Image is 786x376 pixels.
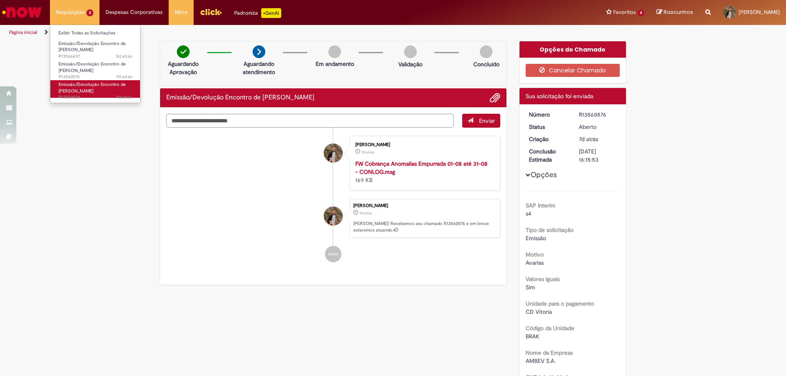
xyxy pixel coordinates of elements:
img: img-circle-grey.png [328,45,341,58]
span: R13559524 [59,94,132,101]
div: 23/09/2025 17:15:47 [579,135,617,143]
div: Carlos Eduardo Da Silva Antonio [324,207,343,225]
b: SAP Interim [526,202,556,209]
a: Exibir Todas as Solicitações [50,29,140,38]
div: Opções do Chamado [519,41,626,58]
img: ServiceNow [1,4,43,20]
span: Sua solicitação foi enviada [526,92,593,100]
div: Aberto [579,123,617,131]
img: click_logo_yellow_360x200.png [200,6,222,18]
span: 7d atrás [359,211,372,216]
span: More [175,8,187,16]
span: 7d atrás [116,74,132,80]
b: Código da Unidade [526,324,574,332]
button: Enviar [462,114,500,128]
p: Aguardando Aprovação [163,60,203,76]
span: CD Vitoria [526,308,552,315]
ul: Requisições [50,25,140,103]
img: check-circle-green.png [177,45,190,58]
p: Validação [398,60,422,68]
p: Concluído [473,60,499,68]
span: 4 [637,9,644,16]
p: +GenAi [261,8,281,18]
img: img-circle-grey.png [404,45,417,58]
b: Valores Iguais [526,275,560,283]
img: img-circle-grey.png [480,45,492,58]
ul: Trilhas de página [6,25,518,40]
span: 7d atrás [579,135,598,143]
a: Aberto R13559524 : Emissão/Devolução Encontro de Contas Fornecedor [50,80,140,98]
button: Cancelar Chamado [526,64,620,77]
span: Despesas Corporativas [106,8,163,16]
div: [PERSON_NAME] [353,203,496,208]
a: Aberto R13566697 : Emissão/Devolução Encontro de Contas Fornecedor [50,39,140,57]
span: Emissão/Devolução Encontro de [PERSON_NAME] [59,61,126,74]
button: Adicionar anexos [490,92,500,103]
b: Nome da Empresa [526,349,573,356]
time: 25/09/2025 13:46:06 [116,53,132,59]
b: Unidade para o pagamento [526,300,594,307]
span: Emissão [526,234,546,242]
dt: Conclusão Estimada [523,147,573,164]
span: Emissão/Devolução Encontro de [PERSON_NAME] [59,81,126,94]
span: Avarias [526,259,544,266]
img: arrow-next.png [253,45,265,58]
h2: Emissão/Devolução Encontro de Contas Fornecedor Histórico de tíquete [166,94,314,101]
ul: Histórico de tíquete [166,128,500,271]
a: Rascunhos [657,9,693,16]
span: Enviar [479,117,495,124]
time: 23/09/2025 17:15:47 [579,135,598,143]
p: Em andamento [316,60,354,68]
textarea: Digite sua mensagem aqui... [166,114,454,128]
span: [PERSON_NAME] [739,9,780,16]
a: Página inicial [9,29,37,36]
div: 169 KB [355,160,492,184]
span: 7d atrás [361,150,374,155]
span: 3 [86,9,93,16]
time: 23/09/2025 17:15:51 [116,74,132,80]
span: Emissão/Devolução Encontro de [PERSON_NAME] [59,41,126,53]
span: s4 [526,210,531,217]
b: Motivo [526,251,544,258]
b: Tipo de solicitação [526,226,574,234]
div: [DATE] 16:15:53 [579,147,617,164]
div: Padroniza [234,8,281,18]
a: FW Cobrança Anomalias Empurrada 01-08 até 31-08 - CONLOG.msg [355,160,488,176]
span: R13566697 [59,53,132,60]
div: R13560576 [579,110,617,119]
span: Sim [526,284,535,291]
a: Aberto R13560576 : Emissão/Devolução Encontro de Contas Fornecedor [50,60,140,77]
span: 5d atrás [116,53,132,59]
span: Favoritos [613,8,636,16]
dt: Número [523,110,573,119]
span: AMBEV S.A. [526,357,556,365]
div: Carlos Eduardo Da Silva Antonio [324,144,343,162]
time: 23/09/2025 17:15:47 [359,211,372,216]
span: BRAK [526,333,540,340]
span: Requisições [56,8,85,16]
time: 23/09/2025 14:52:50 [116,94,132,100]
div: [PERSON_NAME] [355,142,492,147]
span: R13560576 [59,74,132,80]
span: 7d atrás [116,94,132,100]
p: [PERSON_NAME]! Recebemos seu chamado R13560576 e em breve estaremos atuando. [353,221,496,233]
span: Rascunhos [664,8,693,16]
dt: Criação [523,135,573,143]
p: Aguardando atendimento [239,60,279,76]
li: Carlos Eduardo Da Silva Antonio [166,199,500,238]
dt: Status [523,123,573,131]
